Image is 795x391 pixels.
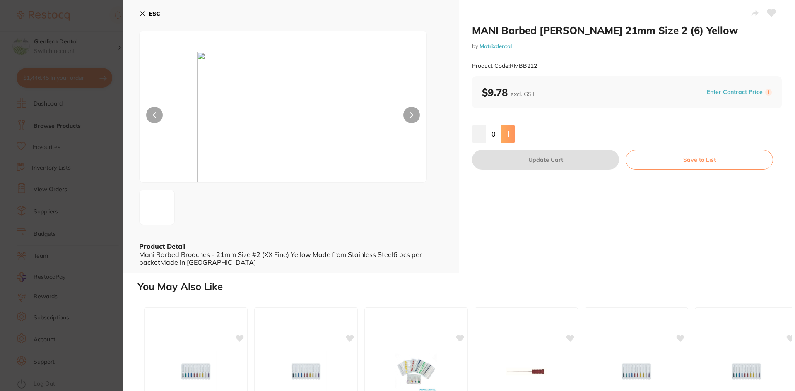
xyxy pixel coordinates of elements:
b: Product Detail [139,242,185,250]
b: ESC [149,10,160,17]
label: i [765,89,772,96]
small: Product Code: RMBB212 [472,62,537,70]
h2: MANI Barbed [PERSON_NAME] 21mm Size 2 (6) Yellow [472,24,782,36]
button: Save to List [626,150,773,170]
b: $9.78 [482,86,535,98]
small: by [472,43,782,49]
span: excl. GST [511,90,535,98]
button: Enter Contract Price [704,88,765,96]
button: Update Cart [472,150,619,170]
button: ESC [139,7,160,21]
img: XzMwMHgzMDAuanBn [142,204,149,211]
div: Mani Barbed Broaches - 21mm Size #2 (XX Fine) Yellow Made from Stainless Steel6 pcs per packetMad... [139,251,442,266]
img: XzMwMHgzMDAuanBn [197,52,369,182]
a: Matrixdental [479,43,512,49]
h2: You May Also Like [137,281,792,293]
